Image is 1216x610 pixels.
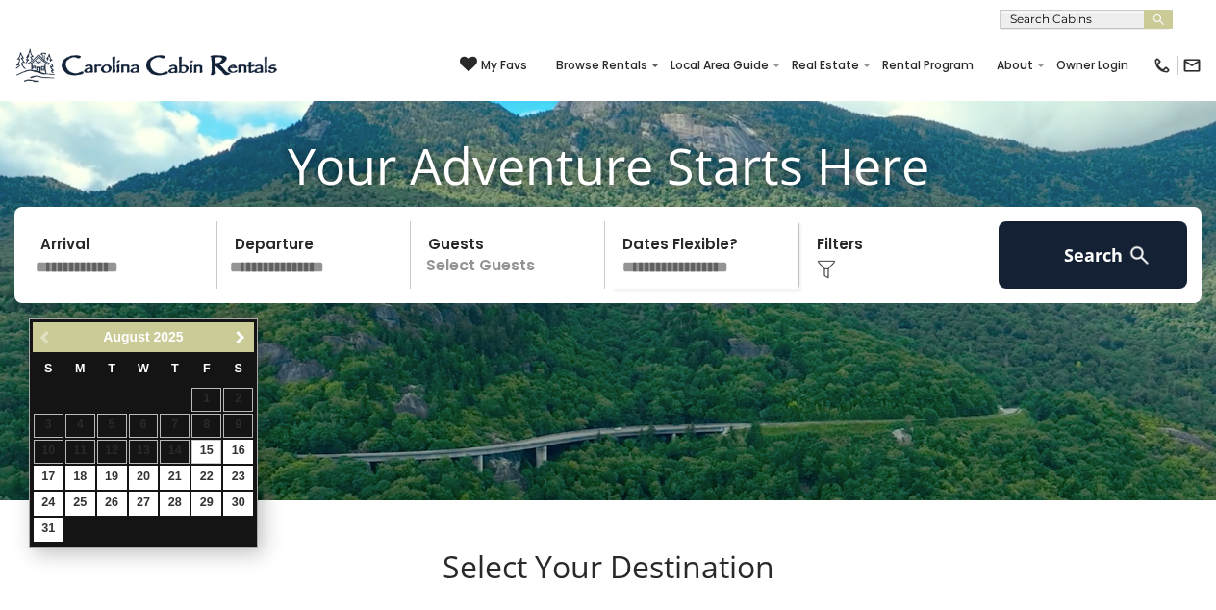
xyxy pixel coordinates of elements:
a: Browse Rentals [546,52,657,79]
span: Saturday [235,362,242,375]
span: My Favs [481,57,527,74]
a: 19 [97,466,127,490]
a: 29 [191,492,221,516]
h1: Your Adventure Starts Here [14,136,1202,195]
p: Select Guests [417,221,604,289]
img: mail-regular-black.png [1182,56,1202,75]
a: 24 [34,492,63,516]
a: 28 [160,492,190,516]
a: 15 [191,440,221,464]
a: 30 [223,492,253,516]
a: 17 [34,466,63,490]
a: 26 [97,492,127,516]
a: 16 [223,440,253,464]
a: About [987,52,1043,79]
img: phone-regular-black.png [1153,56,1172,75]
span: Tuesday [108,362,115,375]
a: 22 [191,466,221,490]
a: 27 [129,492,159,516]
img: filter--v1.png [817,260,836,279]
a: 31 [34,518,63,542]
span: Monday [75,362,86,375]
span: Wednesday [138,362,149,375]
button: Search [999,221,1187,289]
a: 18 [65,466,95,490]
a: 23 [223,466,253,490]
a: My Favs [460,56,527,75]
a: Real Estate [782,52,869,79]
span: 2025 [153,329,183,344]
span: Friday [203,362,211,375]
span: Thursday [171,362,179,375]
a: 20 [129,466,159,490]
img: search-regular-white.png [1127,243,1152,267]
a: 25 [65,492,95,516]
img: Blue-2.png [14,46,281,85]
a: Owner Login [1047,52,1138,79]
a: Rental Program [873,52,983,79]
a: Local Area Guide [661,52,778,79]
span: Sunday [44,362,52,375]
a: Next [228,325,252,349]
span: Next [233,330,248,345]
span: August [103,329,149,344]
a: 21 [160,466,190,490]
